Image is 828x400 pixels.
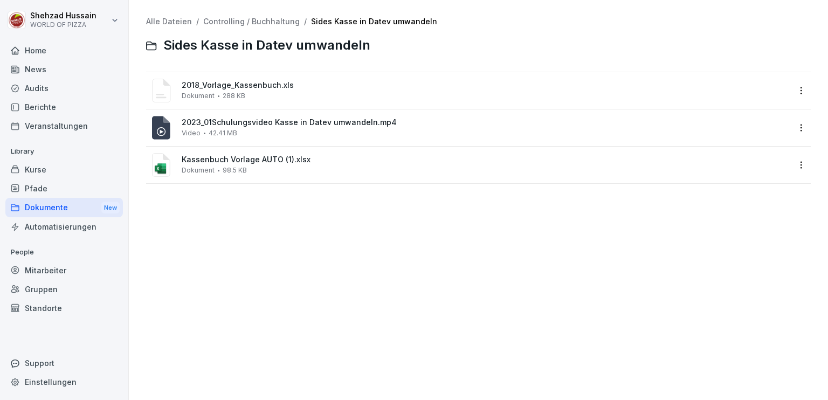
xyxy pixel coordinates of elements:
[30,21,96,29] p: WORLD OF PIZZA
[182,92,215,100] span: Dokument
[5,179,123,198] a: Pfade
[182,81,790,90] span: 2018_Vorlage_Kassenbuch.xls
[5,280,123,299] a: Gruppen
[203,17,300,26] a: Controlling / Buchhaltung
[182,118,790,127] span: 2023_01Schulungsvideo Kasse in Datev umwandeln.mp4
[5,41,123,60] a: Home
[5,217,123,236] a: Automatisierungen
[182,129,201,137] span: Video
[5,299,123,318] a: Standorte
[209,129,237,137] span: 42.41 MB
[101,202,120,214] div: New
[30,11,96,20] p: Shehzad Hussain
[5,198,123,218] a: DokumenteNew
[5,244,123,261] p: People
[5,60,123,79] a: News
[196,17,199,26] span: /
[5,143,123,160] p: Library
[5,261,123,280] a: Mitarbeiter
[223,167,247,174] span: 98.5 KB
[5,373,123,391] a: Einstellungen
[182,167,215,174] span: Dokument
[311,17,437,26] a: Sides Kasse in Datev umwandeln
[223,92,245,100] span: 288 KB
[146,17,192,26] a: Alle Dateien
[304,17,307,26] span: /
[5,98,123,116] a: Berichte
[5,198,123,218] div: Dokumente
[163,38,370,53] span: Sides Kasse in Datev umwandeln
[5,160,123,179] a: Kurse
[5,354,123,373] div: Support
[5,116,123,135] a: Veranstaltungen
[5,79,123,98] a: Audits
[182,155,790,164] span: Kassenbuch Vorlage AUTO (1).xlsx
